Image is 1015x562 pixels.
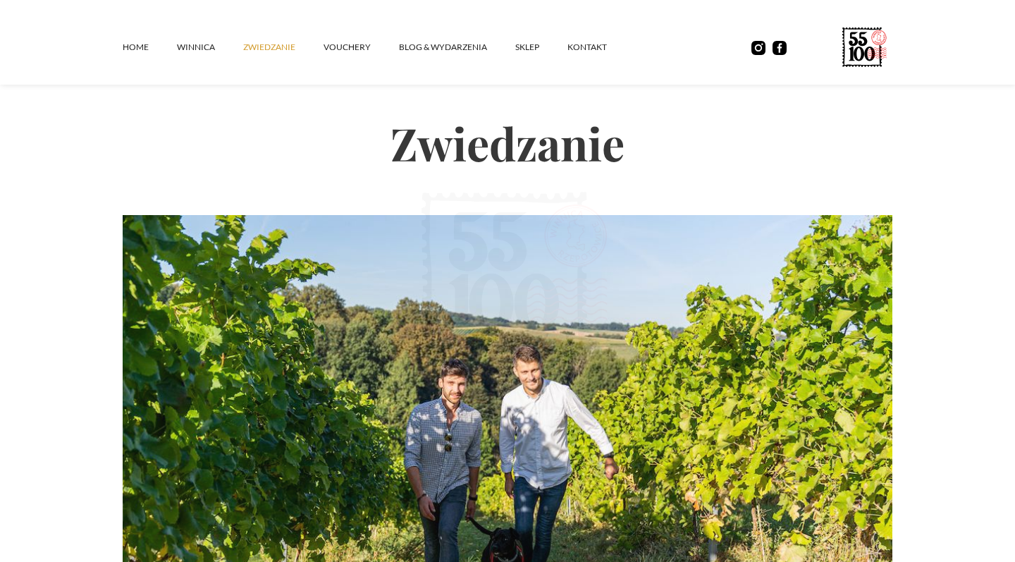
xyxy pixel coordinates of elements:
[123,26,177,68] a: Home
[399,26,515,68] a: Blog & Wydarzenia
[243,26,324,68] a: ZWIEDZANIE
[324,26,399,68] a: vouchery
[177,26,243,68] a: winnica
[515,26,567,68] a: SKLEP
[567,26,635,68] a: kontakt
